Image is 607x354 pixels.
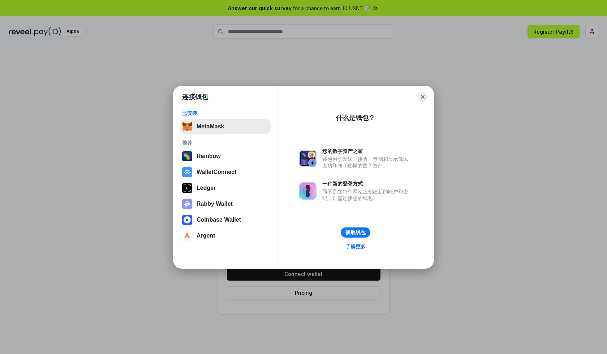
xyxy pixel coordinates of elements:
[182,167,192,177] img: svg+xml,%3Csvg%20width%3D%2228%22%20height%3D%2228%22%20viewBox%3D%220%200%2028%2028%22%20fill%3D...
[182,151,192,161] img: svg+xml,%3Csvg%20width%3D%22120%22%20height%3D%22120%22%20viewBox%3D%220%200%20120%20120%22%20fil...
[180,165,271,179] button: WalletConnect
[322,188,412,201] div: 而不是在每个网站上创建新的账户和密码，只需连接您的钱包。
[182,93,208,101] h1: 连接钱包
[182,199,192,209] img: svg+xml,%3Csvg%20xmlns%3D%22http%3A%2F%2Fwww.w3.org%2F2000%2Fsvg%22%20fill%3D%22none%22%20viewBox...
[345,243,366,250] div: 了解更多
[322,148,412,154] div: 您的数字资产之家
[418,92,428,102] button: Close
[345,229,366,236] div: 获取钱包
[180,229,271,243] button: Argent
[299,182,317,200] img: svg+xml,%3Csvg%20xmlns%3D%22http%3A%2F%2Fwww.w3.org%2F2000%2Fsvg%22%20fill%3D%22none%22%20viewBox...
[182,110,268,116] div: 已安装
[299,150,317,167] img: svg+xml,%3Csvg%20xmlns%3D%22http%3A%2F%2Fwww.w3.org%2F2000%2Fsvg%22%20fill%3D%22none%22%20viewBox...
[182,215,192,225] img: svg+xml,%3Csvg%20width%3D%2228%22%20height%3D%2228%22%20viewBox%3D%220%200%2028%2028%22%20fill%3D...
[182,140,268,146] div: 推荐
[341,227,370,238] button: 获取钱包
[197,123,224,130] div: MetaMask
[182,183,192,193] img: svg+xml,%3Csvg%20xmlns%3D%22http%3A%2F%2Fwww.w3.org%2F2000%2Fsvg%22%20width%3D%2228%22%20height%3...
[197,169,237,175] div: WalletConnect
[180,181,271,195] button: Ledger
[197,185,216,191] div: Ledger
[197,201,233,207] div: Rabby Wallet
[336,114,375,122] div: 什么是钱包？
[180,197,271,211] button: Rabby Wallet
[322,180,412,187] div: 一种新的登录方式
[180,149,271,163] button: Rainbow
[197,233,215,239] div: Argent
[180,119,271,134] button: MetaMask
[197,153,221,159] div: Rainbow
[322,156,412,169] div: 钱包用于发送、接收、存储和显示像以太坊和NFT这样的数字资产。
[182,231,192,241] img: svg+xml,%3Csvg%20width%3D%2228%22%20height%3D%2228%22%20viewBox%3D%220%200%2028%2028%22%20fill%3D...
[341,242,370,251] a: 了解更多
[180,213,271,227] button: Coinbase Wallet
[197,217,241,223] div: Coinbase Wallet
[182,121,192,132] img: svg+xml,%3Csvg%20fill%3D%22none%22%20height%3D%2233%22%20viewBox%3D%220%200%2035%2033%22%20width%...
